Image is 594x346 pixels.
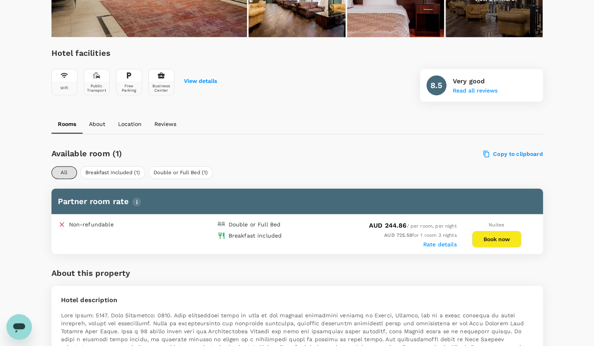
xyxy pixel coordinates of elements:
span: / per room, per night [369,223,457,229]
h6: Hotel facilities [51,47,217,59]
button: Breakfast Included (1) [80,166,145,179]
p: Reviews [154,120,176,128]
span: AUD 244.86 [369,222,407,229]
h6: 8.5 [430,79,442,92]
p: Very good [453,77,497,86]
button: Book now [472,231,521,248]
div: Double or Full Bed [229,220,281,228]
h6: Partner room rate [58,195,537,208]
div: Wifi [60,86,69,90]
div: Breakfast included [229,232,282,240]
button: View details [184,78,217,85]
label: Rate details [423,241,457,248]
div: Free Parking [118,84,140,92]
h6: About this property [51,267,130,279]
button: Read all reviews [453,88,497,94]
h6: Available room (1) [51,147,337,160]
p: Non-refundable [69,220,114,228]
label: Copy to clipboard [483,150,543,157]
p: About [89,120,105,128]
button: All [51,166,77,179]
span: Nuitee [489,222,504,228]
p: Hotel description [61,295,533,305]
p: Rooms [58,120,76,128]
img: double-bed-icon [217,220,225,228]
button: Double or Full Bed (1) [148,166,213,179]
div: Public Transport [86,84,108,92]
p: Location [118,120,142,128]
img: info-tooltip-icon [132,197,141,206]
div: Business Center [150,84,172,92]
span: AUD 725.58 [384,232,412,238]
span: for 1 room 3 nights [384,232,456,238]
iframe: Button to launch messaging window [6,314,32,340]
